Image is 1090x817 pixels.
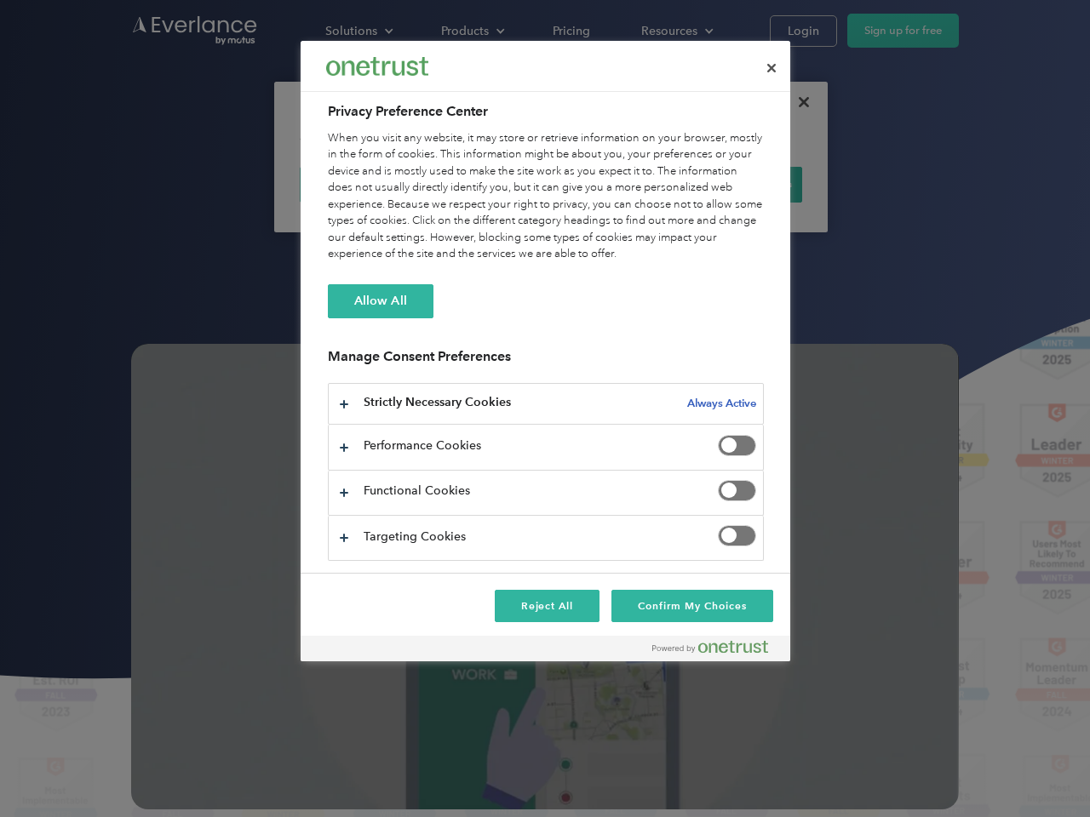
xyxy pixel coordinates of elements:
[495,590,600,622] button: Reject All
[652,640,768,654] img: Powered by OneTrust Opens in a new Tab
[328,130,764,263] div: When you visit any website, it may store or retrieve information on your browser, mostly in the f...
[611,590,772,622] button: Confirm My Choices
[125,101,211,137] input: Submit
[301,41,790,661] div: Preference center
[652,640,782,661] a: Powered by OneTrust Opens in a new Tab
[301,41,790,661] div: Privacy Preference Center
[328,348,764,374] h3: Manage Consent Preferences
[753,49,790,87] button: Close
[326,57,428,75] img: Everlance
[328,284,433,318] button: Allow All
[328,101,764,122] h2: Privacy Preference Center
[326,49,428,83] div: Everlance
